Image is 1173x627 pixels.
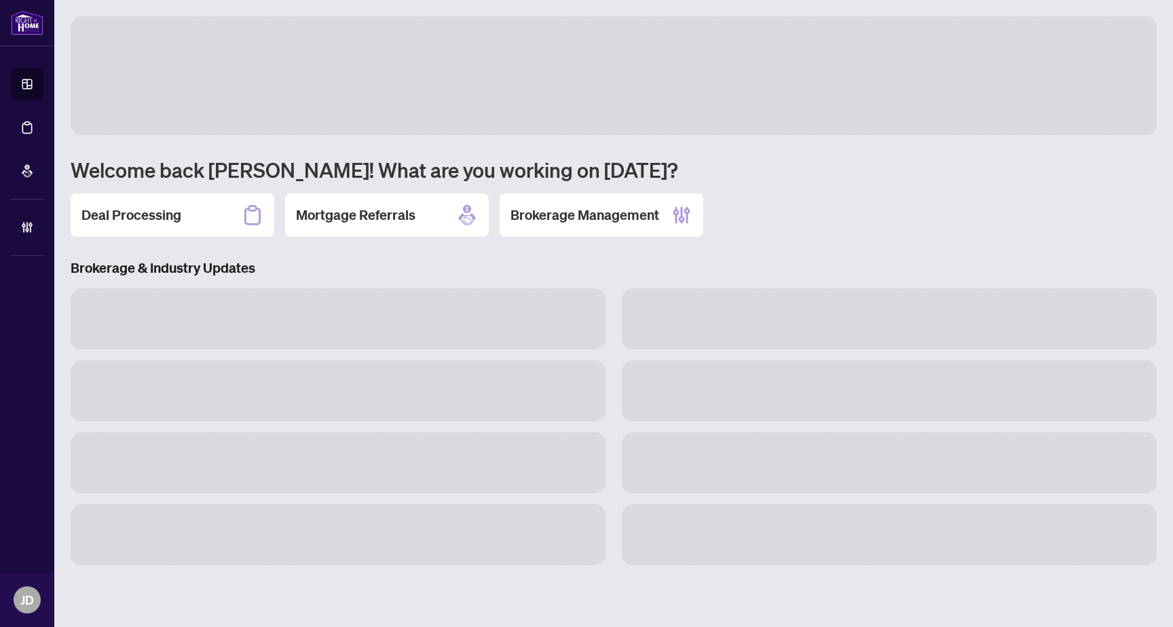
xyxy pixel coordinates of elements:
[296,206,415,225] h2: Mortgage Referrals
[71,259,1157,278] h3: Brokerage & Industry Updates
[510,206,659,225] h2: Brokerage Management
[71,157,1157,183] h1: Welcome back [PERSON_NAME]! What are you working on [DATE]?
[11,10,43,35] img: logo
[81,206,181,225] h2: Deal Processing
[20,590,34,609] span: JD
